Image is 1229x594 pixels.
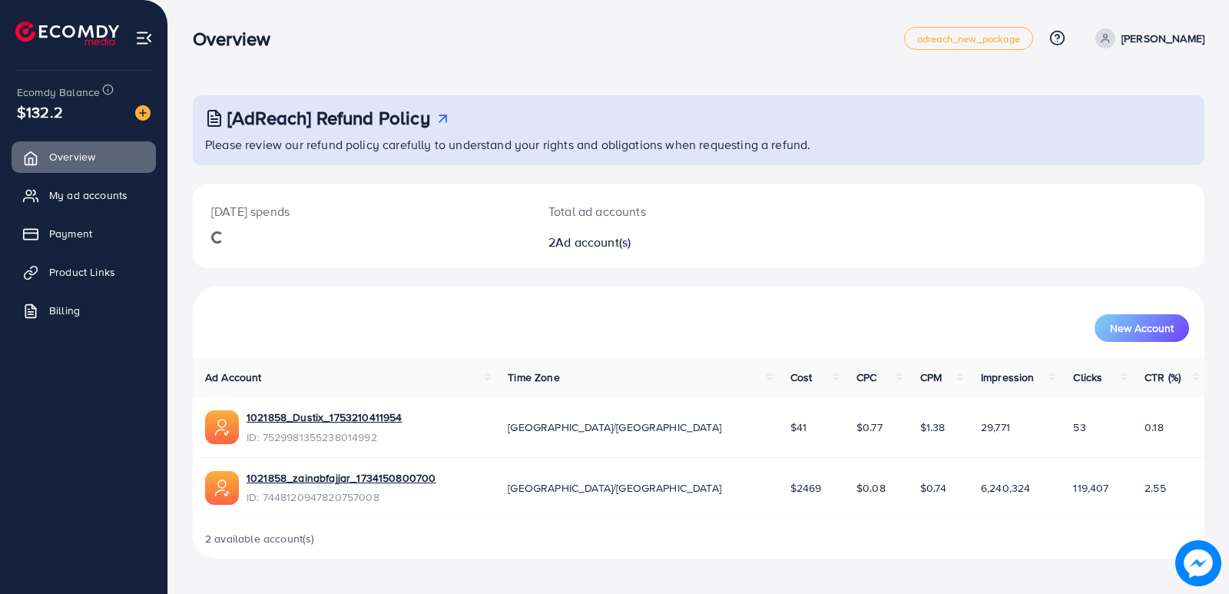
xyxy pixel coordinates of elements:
[548,235,764,250] h2: 2
[856,420,883,435] span: $0.77
[1145,480,1166,496] span: 2.55
[17,85,100,100] span: Ecomdy Balance
[790,480,822,496] span: $2469
[508,420,721,435] span: [GEOGRAPHIC_DATA]/[GEOGRAPHIC_DATA]
[49,264,115,280] span: Product Links
[247,489,436,505] span: ID: 7448120947820757008
[904,27,1033,50] a: adreach_new_package
[247,430,402,445] span: ID: 7529981355238014992
[1095,314,1189,342] button: New Account
[508,480,721,496] span: [GEOGRAPHIC_DATA]/[GEOGRAPHIC_DATA]
[49,149,95,164] span: Overview
[205,471,239,505] img: ic-ads-acc.e4c84228.svg
[856,370,876,385] span: CPC
[917,34,1020,44] span: adreach_new_package
[1145,420,1164,435] span: 0.18
[1089,28,1204,48] a: [PERSON_NAME]
[247,470,436,486] a: 1021858_zainabfajjar_1734150800700
[1073,420,1085,435] span: 53
[17,101,63,123] span: $132.2
[920,370,942,385] span: CPM
[15,22,119,45] img: logo
[12,141,156,172] a: Overview
[12,295,156,326] a: Billing
[508,370,559,385] span: Time Zone
[211,202,512,221] p: [DATE] spends
[790,370,813,385] span: Cost
[12,218,156,249] a: Payment
[981,370,1035,385] span: Impression
[12,180,156,211] a: My ad accounts
[920,480,947,496] span: $0.74
[555,234,631,251] span: Ad account(s)
[981,420,1010,435] span: 29,771
[135,29,153,47] img: menu
[49,226,92,241] span: Payment
[1121,29,1204,48] p: [PERSON_NAME]
[227,107,430,129] h3: [AdReach] Refund Policy
[856,480,886,496] span: $0.08
[247,410,402,425] a: 1021858_Dustix_1753210411954
[1110,323,1174,334] span: New Account
[1073,370,1102,385] span: Clicks
[49,303,80,318] span: Billing
[981,480,1030,496] span: 6,240,324
[920,420,946,435] span: $1.38
[205,370,262,385] span: Ad Account
[205,135,1195,154] p: Please review our refund policy carefully to understand your rights and obligations when requesti...
[49,187,128,203] span: My ad accounts
[790,420,807,435] span: $41
[205,531,315,546] span: 2 available account(s)
[12,257,156,287] a: Product Links
[1145,370,1181,385] span: CTR (%)
[193,28,283,50] h3: Overview
[135,105,151,121] img: image
[205,410,239,444] img: ic-ads-acc.e4c84228.svg
[1177,542,1220,585] img: image
[548,202,764,221] p: Total ad accounts
[1073,480,1108,496] span: 119,407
